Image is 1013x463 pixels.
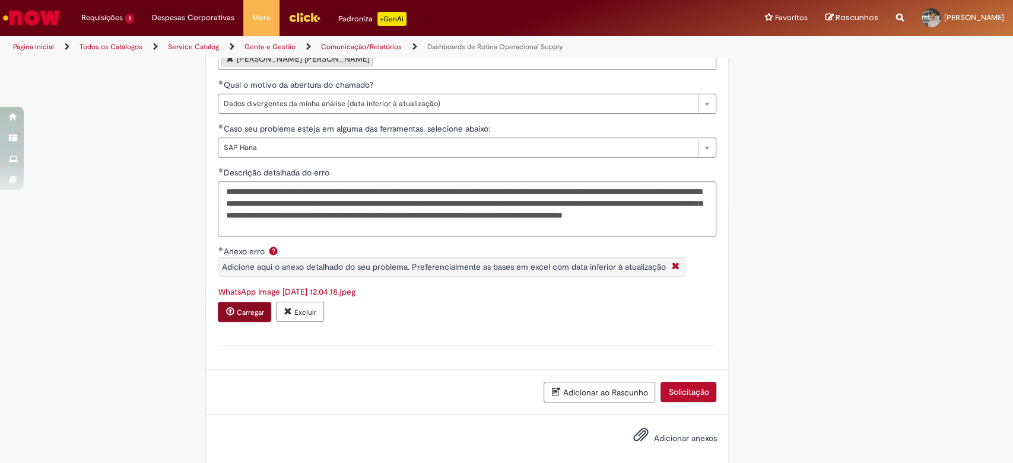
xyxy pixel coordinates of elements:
span: Obrigatório Preenchido [218,247,223,251]
span: Favoritos [775,12,808,24]
img: ServiceNow [1,6,62,30]
span: More [252,12,271,24]
small: Excluir [294,308,316,317]
span: Obrigatório Preenchido [218,168,223,173]
a: Service Catalog [168,42,219,52]
div: Padroniza [338,12,407,26]
span: Qual o motivo da abertura do chamado? [223,79,375,90]
button: Solicitação [660,382,716,402]
span: SAP Hana [223,138,692,157]
ul: Trilhas de página [9,36,666,58]
button: Adicionar ao Rascunho [544,382,655,403]
button: Adicionar anexos [630,424,651,451]
a: Rascunhos [825,12,878,24]
img: click_logo_yellow_360x200.png [288,8,320,26]
div: [PERSON_NAME] [PERSON_NAME] [236,55,369,63]
span: Rascunhos [836,12,878,23]
a: Dashboards de Rotina Operacional Supply [427,42,563,52]
span: Adicionar anexos [653,433,716,443]
span: Requisições [81,12,123,24]
i: Fechar More information Por question_anexo_erro [668,261,682,273]
span: Adicione aqui o anexo detalhado do seu problema. Preferencialmente as bases em excel com data inf... [221,261,665,272]
a: Comunicação/Relatórios [321,42,402,52]
span: Dados divergentes da minha análise (data inferior à atualização) [223,94,692,113]
span: [PERSON_NAME] [944,12,1004,23]
small: Carregar [236,308,263,317]
a: Página inicial [13,42,54,52]
a: Download de WhatsApp Image 2025-10-01 at 12.04.18.jpeg [218,286,355,297]
span: Descrição detalhada do erro [223,167,331,178]
span: Obrigatório Preenchido [218,124,223,129]
p: +GenAi [377,12,407,26]
button: Carregar anexo de Anexo erro Required [218,302,271,322]
span: Caso seu problema esteja em alguma das ferramentas, selecione abaixo: [223,123,492,134]
span: 1 [125,14,134,24]
a: Remover Victoria Carolinne Soares Carvalho de Quem é o ID Impactado? [226,55,233,62]
textarea: Descrição detalhada do erro [218,181,716,237]
span: Ajuda para Anexo erro [266,246,281,256]
span: Obrigatório Preenchido [218,80,223,85]
a: Todos os Catálogos [80,42,142,52]
a: Gente e Gestão [244,42,296,52]
span: Anexo erro [223,246,266,257]
button: Excluir anexo WhatsApp Image 2025-10-01 at 12.04.18.jpeg [276,302,324,322]
span: Despesas Corporativas [152,12,234,24]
